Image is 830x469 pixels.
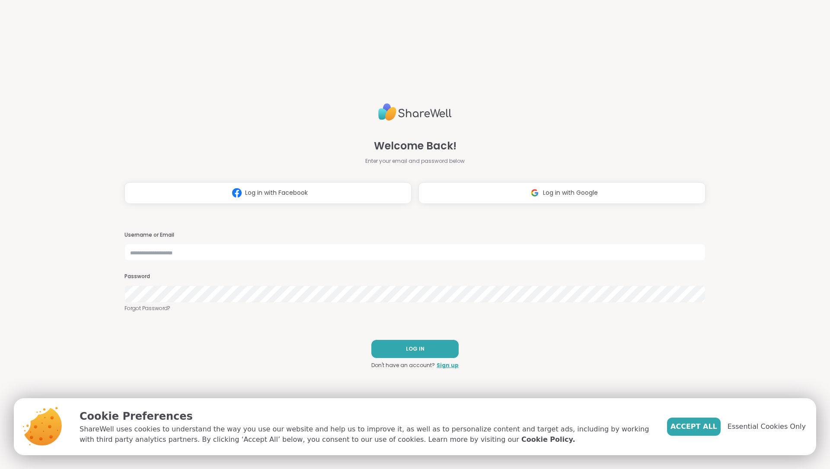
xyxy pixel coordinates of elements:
[521,434,575,445] a: Cookie Policy.
[124,231,705,239] h3: Username or Email
[124,304,705,312] a: Forgot Password?
[80,424,653,445] p: ShareWell uses cookies to understand the way you use our website and help us to improve it, as we...
[527,185,543,201] img: ShareWell Logomark
[371,361,435,369] span: Don't have an account?
[124,273,705,280] h3: Password
[124,182,412,204] button: Log in with Facebook
[245,188,308,197] span: Log in with Facebook
[667,418,721,436] button: Accept All
[371,340,459,358] button: LOG IN
[437,361,459,369] a: Sign up
[670,421,717,432] span: Accept All
[378,100,452,124] img: ShareWell Logo
[728,421,806,432] span: Essential Cookies Only
[365,157,465,165] span: Enter your email and password below
[406,345,425,353] span: LOG IN
[374,138,456,154] span: Welcome Back!
[80,409,653,424] p: Cookie Preferences
[543,188,598,197] span: Log in with Google
[229,185,245,201] img: ShareWell Logomark
[418,182,705,204] button: Log in with Google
